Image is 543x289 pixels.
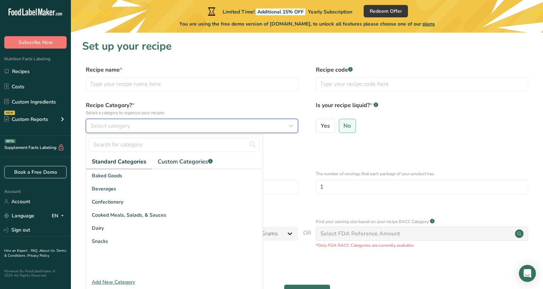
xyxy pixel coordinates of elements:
[92,211,166,219] span: Cooked Meals, Salads, & Sauces
[422,21,435,27] span: plans
[4,248,66,258] a: Terms & Conditions .
[86,119,298,133] button: Select category
[316,171,528,177] p: The number of servings that each package of your product has.
[86,101,298,116] label: Recipe Category?
[320,229,400,238] div: Select FDA Reference Amount
[92,224,104,232] span: Dairy
[92,198,123,206] span: Confectionery
[89,138,260,152] input: Search for category
[27,253,49,258] a: Privacy Policy
[4,269,67,278] div: Powered By FoodLabelMaker © 2025 All Rights Reserved
[92,157,146,166] span: Standard Categories
[4,248,29,253] a: Hire an Expert .
[316,77,528,91] input: Type your recipe code here
[4,36,67,49] button: Subscribe Now
[4,166,67,178] a: Book a Free Demo
[206,7,352,16] div: Limited Time!
[343,122,351,129] span: No
[92,172,122,179] span: Baked Goods
[316,218,429,225] p: Find your serving size based on your recipe RACC Category
[4,116,48,123] div: Custom Reports
[86,278,263,286] div: Add New Category
[321,122,330,129] span: Yes
[86,110,298,116] p: Select a category to organize your recipes
[256,9,305,15] span: Additional 15% OFF
[316,242,528,249] p: *Only FDA RACC Categories are currently available
[39,248,56,253] a: About Us .
[82,38,532,54] h1: Set up your recipe
[316,66,528,74] label: Recipe code
[308,9,352,15] span: Yearly Subscription
[92,185,116,193] span: Beverages
[31,248,39,253] a: FAQ .
[370,7,402,15] span: Redeem Offer
[303,229,311,249] span: OR
[364,5,408,17] button: Redeem Offer
[4,210,34,222] a: Language
[86,77,298,91] input: Type your recipe name here
[86,66,298,74] label: Recipe name
[4,111,15,115] div: NEW
[5,139,16,143] div: BETA
[316,101,528,116] label: Is your recipe liquid?
[179,20,435,28] span: You are using the free demo version of [DOMAIN_NAME], to unlock all features please choose one of...
[18,39,53,46] span: Subscribe Now
[158,157,213,166] span: Custom Categories
[519,265,536,282] div: Open Intercom Messenger
[92,238,108,245] span: Snacks
[52,212,67,220] div: EN
[90,122,130,130] span: Select category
